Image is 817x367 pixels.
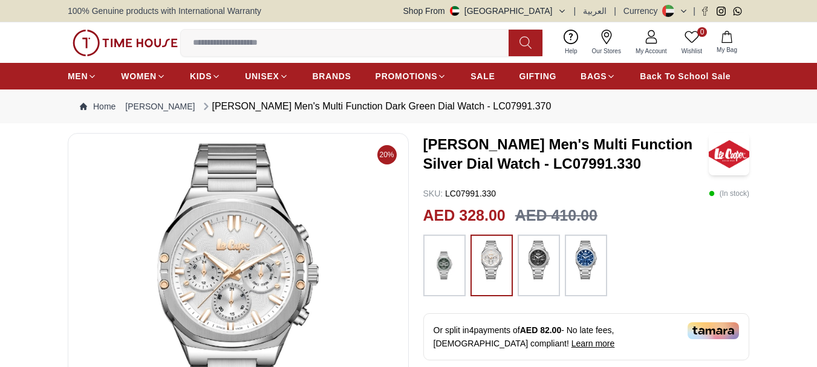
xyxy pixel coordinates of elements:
[477,241,507,279] img: ...
[697,27,707,37] span: 0
[423,313,750,360] div: Or split in 4 payments of - No late fees, [DEMOGRAPHIC_DATA] compliant!
[519,65,556,87] a: GIFTING
[313,65,351,87] a: BRANDS
[614,5,616,17] span: |
[423,135,709,174] h3: [PERSON_NAME] Men's Multi Function Silver Dial Watch - LC07991.330
[571,339,615,348] span: Learn more
[558,27,585,58] a: Help
[519,70,556,82] span: GIFTING
[313,70,351,82] span: BRANDS
[688,322,739,339] img: Tamara
[674,27,709,58] a: 0Wishlist
[574,5,576,17] span: |
[429,241,460,290] img: ...
[515,204,597,227] h3: AED 410.00
[450,6,460,16] img: United Arab Emirates
[190,65,221,87] a: KIDS
[712,45,742,54] span: My Bag
[640,65,731,87] a: Back To School Sale
[524,241,554,279] img: ...
[80,100,116,112] a: Home
[68,65,97,87] a: MEN
[125,100,195,112] a: [PERSON_NAME]
[583,5,607,17] button: العربية
[423,204,506,227] h2: AED 328.00
[73,30,178,56] img: ...
[423,187,496,200] p: LC07991.330
[245,65,288,87] a: UNISEX
[190,70,212,82] span: KIDS
[709,133,749,175] img: LEE COOPER Men's Multi Function Silver Dial Watch - LC07991.330
[709,28,744,57] button: My Bag
[403,5,567,17] button: Shop From[GEOGRAPHIC_DATA]
[470,70,495,82] span: SALE
[709,187,749,200] p: ( In stock )
[693,5,695,17] span: |
[623,5,663,17] div: Currency
[68,70,88,82] span: MEN
[581,70,607,82] span: BAGS
[631,47,672,56] span: My Account
[68,89,749,123] nav: Breadcrumb
[245,70,279,82] span: UNISEX
[560,47,582,56] span: Help
[376,65,447,87] a: PROMOTIONS
[376,70,438,82] span: PROMOTIONS
[121,65,166,87] a: WOMEN
[700,7,709,16] a: Facebook
[377,145,397,164] span: 20%
[587,47,626,56] span: Our Stores
[677,47,707,56] span: Wishlist
[585,27,628,58] a: Our Stores
[68,5,261,17] span: 100% Genuine products with International Warranty
[470,65,495,87] a: SALE
[717,7,726,16] a: Instagram
[423,189,443,198] span: SKU :
[733,7,742,16] a: Whatsapp
[121,70,157,82] span: WOMEN
[520,325,561,335] span: AED 82.00
[640,70,731,82] span: Back To School Sale
[200,99,552,114] div: [PERSON_NAME] Men's Multi Function Dark Green Dial Watch - LC07991.370
[571,241,601,279] img: ...
[581,65,616,87] a: BAGS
